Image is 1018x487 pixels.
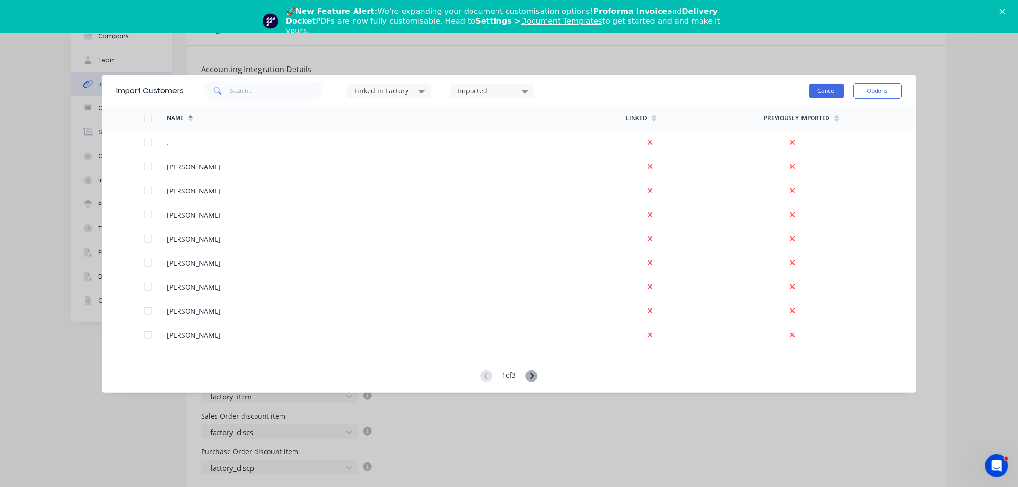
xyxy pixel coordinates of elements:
[853,83,902,99] button: Options
[263,13,278,29] img: Profile image for Team
[458,86,519,96] div: Imported
[116,85,184,97] div: Import Customers
[1000,9,1009,14] div: Close
[167,282,221,292] div: [PERSON_NAME]
[521,16,602,26] a: Document Templates
[286,7,740,36] div: 🚀 We're expanding your document customisation options! and PDFs are now fully customisable. Head ...
[626,114,648,123] div: Linked
[167,330,221,340] div: [PERSON_NAME]
[809,84,844,98] button: Cancel
[167,162,221,172] div: [PERSON_NAME]
[167,186,221,196] div: [PERSON_NAME]
[167,210,221,220] div: [PERSON_NAME]
[502,370,516,383] div: 1 of 3
[764,114,830,123] div: Previously Imported
[475,16,602,26] b: Settings >
[355,86,415,96] div: Linked in Factory
[167,306,221,316] div: [PERSON_NAME]
[167,114,184,123] div: Name
[167,234,221,244] div: [PERSON_NAME]
[295,7,378,16] b: New Feature Alert:
[286,7,718,26] b: Delivery Docket
[167,258,221,268] div: [PERSON_NAME]
[230,81,324,101] input: Search...
[167,138,169,148] div: .
[985,454,1008,477] iframe: Intercom live chat
[593,7,667,16] b: Proforma Invoice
